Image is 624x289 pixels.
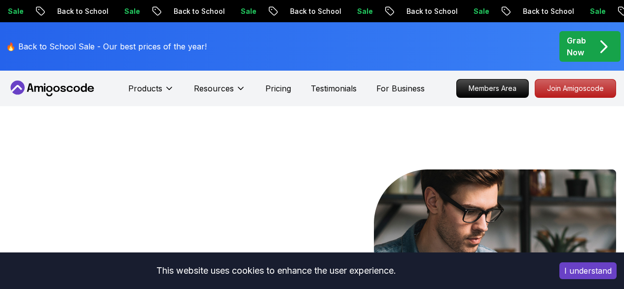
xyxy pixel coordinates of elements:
[376,83,425,94] a: For Business
[6,41,207,52] p: 🔥 Back to School Sale - Our best prices of the year!
[275,6,342,16] p: Back to School
[194,83,246,102] button: Resources
[128,83,162,94] p: Products
[159,6,226,16] p: Back to School
[265,83,291,94] a: Pricing
[392,6,459,16] p: Back to School
[7,260,545,282] div: This website uses cookies to enhance the user experience.
[575,6,607,16] p: Sale
[128,83,174,102] button: Products
[567,35,586,58] p: Grab Now
[110,6,141,16] p: Sale
[508,6,575,16] p: Back to School
[457,80,528,97] p: Members Area
[226,6,257,16] p: Sale
[559,262,617,279] button: Accept cookies
[311,83,357,94] a: Testimonials
[535,80,616,97] p: Join Amigoscode
[456,79,529,98] a: Members Area
[342,6,374,16] p: Sale
[535,79,616,98] a: Join Amigoscode
[42,6,110,16] p: Back to School
[194,83,234,94] p: Resources
[459,6,490,16] p: Sale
